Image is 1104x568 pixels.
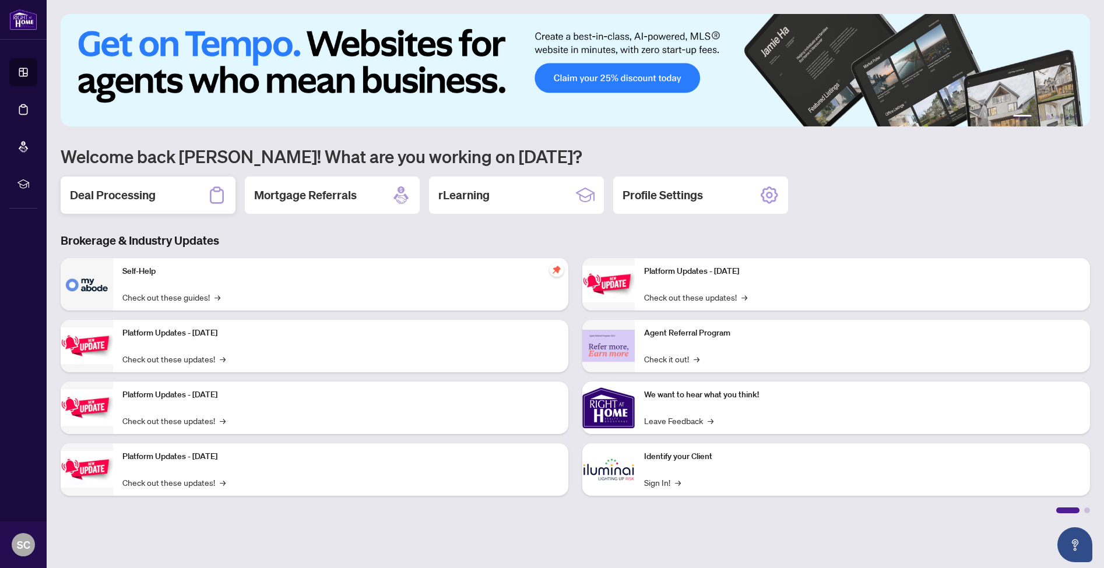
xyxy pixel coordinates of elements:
a: Check out these updates!→ [122,476,226,489]
span: → [215,291,220,304]
h2: rLearning [438,187,490,203]
a: Check it out!→ [644,352,699,365]
h3: Brokerage & Industry Updates [61,232,1090,249]
a: Leave Feedback→ [644,414,713,427]
h2: Profile Settings [623,187,703,203]
h2: Mortgage Referrals [254,187,357,203]
img: logo [9,9,37,30]
span: SC [17,537,30,553]
img: Agent Referral Program [582,330,635,362]
button: 3 [1046,115,1050,119]
p: Platform Updates - [DATE] [122,327,559,340]
a: Check out these updates!→ [122,414,226,427]
img: Platform Updates - July 8, 2025 [61,451,113,488]
button: 4 [1055,115,1060,119]
img: We want to hear what you think! [582,382,635,434]
button: Open asap [1057,527,1092,562]
p: Platform Updates - [DATE] [644,265,1081,278]
button: 2 [1036,115,1041,119]
span: → [220,352,226,365]
p: Agent Referral Program [644,327,1081,340]
button: 5 [1064,115,1069,119]
span: pushpin [550,263,564,277]
p: We want to hear what you think! [644,389,1081,401]
span: → [675,476,681,489]
span: → [694,352,699,365]
h1: Welcome back [PERSON_NAME]! What are you working on [DATE]? [61,145,1090,167]
button: 1 [1013,115,1032,119]
h2: Deal Processing [70,187,156,203]
img: Identify your Client [582,443,635,496]
span: → [741,291,747,304]
img: Self-Help [61,258,113,311]
p: Identify your Client [644,450,1081,463]
p: Platform Updates - [DATE] [122,450,559,463]
img: Platform Updates - September 16, 2025 [61,327,113,364]
p: Self-Help [122,265,559,278]
a: Sign In!→ [644,476,681,489]
span: → [220,476,226,489]
span: → [220,414,226,427]
img: Slide 0 [61,14,1090,126]
img: Platform Updates - July 21, 2025 [61,389,113,426]
a: Check out these updates!→ [644,291,747,304]
a: Check out these updates!→ [122,352,226,365]
img: Platform Updates - June 23, 2025 [582,266,635,302]
p: Platform Updates - [DATE] [122,389,559,401]
a: Check out these guides!→ [122,291,220,304]
span: → [708,414,713,427]
button: 6 [1074,115,1078,119]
